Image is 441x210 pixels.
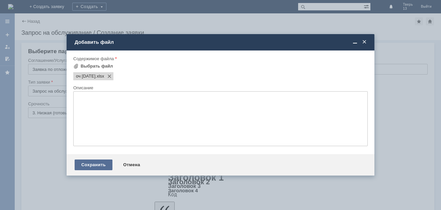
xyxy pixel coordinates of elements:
div: Выбрать файл [81,64,113,69]
div: Добавить файл [75,39,368,45]
div: [PERSON_NAME] удалить отложенный чек [3,8,98,13]
span: оч 15.09.25 .xlsx [95,74,104,79]
span: Закрыть [361,39,368,45]
div: Добрый вечер [3,3,98,8]
div: Описание [73,86,366,90]
div: Содержимое файла [73,57,366,61]
span: Свернуть (Ctrl + M) [352,39,358,45]
span: оч 15.09.25 .xlsx [76,74,95,79]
